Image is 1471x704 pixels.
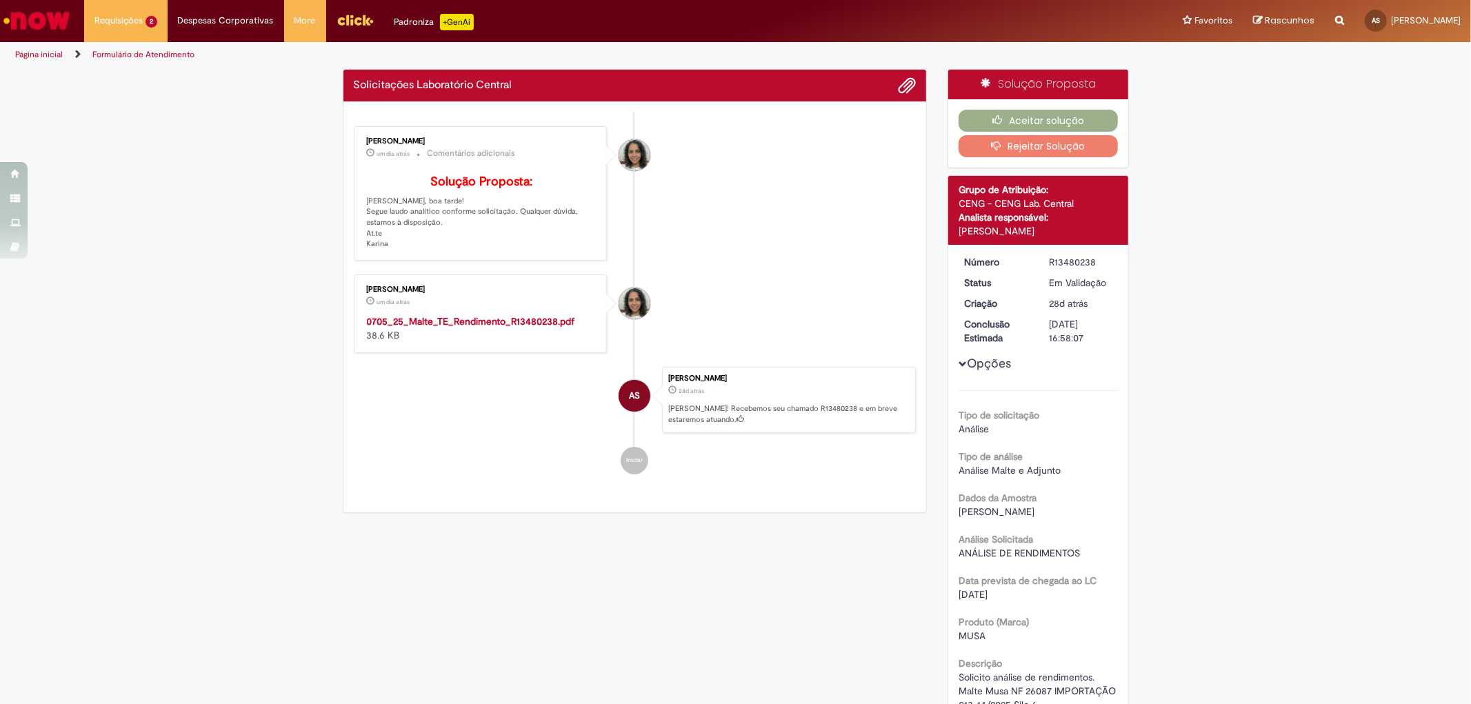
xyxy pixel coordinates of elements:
b: Descrição [959,657,1002,670]
span: AS [1372,16,1380,25]
img: click_logo_yellow_360x200.png [337,10,374,30]
div: [PERSON_NAME] [367,137,597,145]
ul: Histórico de tíquete [354,112,917,488]
dt: Número [954,255,1039,269]
span: MUSA [959,630,985,642]
div: 38.6 KB [367,314,597,342]
b: Data prevista de chegada ao LC [959,574,1097,587]
h2: Solicitações Laboratório Central Histórico de tíquete [354,79,512,92]
div: [PERSON_NAME] [668,374,908,383]
div: 04/09/2025 10:58:04 [1049,296,1113,310]
div: Karina De Sousa Rodrigues Oliveira [619,139,650,171]
div: Karina De Sousa Rodrigues Oliveira [619,288,650,319]
button: Rejeitar Solução [959,135,1118,157]
li: Anna Karoline De Sousa Silva [354,367,917,433]
b: Solução Proposta: [430,174,532,190]
small: Comentários adicionais [428,148,516,159]
span: AS [629,379,640,412]
span: [DATE] [959,588,988,601]
div: Em Validação [1049,276,1113,290]
span: 28d atrás [1049,297,1088,310]
img: ServiceNow [1,7,72,34]
b: Análise Solicitada [959,533,1033,545]
a: 0705_25_Malte_TE_Rendimento_R13480238.pdf [367,315,575,328]
span: 2 [146,16,157,28]
span: [PERSON_NAME] [1391,14,1461,26]
time: 30/09/2025 14:52:20 [377,150,410,158]
div: [PERSON_NAME] [367,285,597,294]
span: 28d atrás [679,387,704,395]
span: Requisições [94,14,143,28]
div: Solução Proposta [948,70,1128,99]
dt: Criação [954,296,1039,310]
a: Formulário de Atendimento [92,49,194,60]
button: Aceitar solução [959,110,1118,132]
time: 04/09/2025 10:58:04 [1049,297,1088,310]
div: [DATE] 16:58:07 [1049,317,1113,345]
div: CENG - CENG Lab. Central [959,197,1118,210]
b: Tipo de análise [959,450,1023,463]
time: 04/09/2025 10:58:04 [679,387,704,395]
div: Anna Karoline De Sousa Silva [619,380,650,412]
span: Despesas Corporativas [178,14,274,28]
p: [PERSON_NAME], boa tarde! Segue laudo analítico conforme solicitação. Qualquer dúvida, estamos à ... [367,175,597,250]
span: Análise Malte e Adjunto [959,464,1061,476]
p: +GenAi [440,14,474,30]
div: R13480238 [1049,255,1113,269]
b: Dados da Amostra [959,492,1037,504]
p: [PERSON_NAME]! Recebemos seu chamado R13480238 e em breve estaremos atuando. [668,403,908,425]
dt: Status [954,276,1039,290]
div: [PERSON_NAME] [959,224,1118,238]
span: um dia atrás [377,150,410,158]
ul: Trilhas de página [10,42,970,68]
span: [PERSON_NAME] [959,505,1034,518]
button: Adicionar anexos [898,77,916,94]
b: Tipo de solicitação [959,409,1039,421]
span: ANÁLISE DE RENDIMENTOS [959,547,1080,559]
b: Produto (Marca) [959,616,1029,628]
span: Análise [959,423,989,435]
span: um dia atrás [377,298,410,306]
a: Rascunhos [1253,14,1314,28]
span: Favoritos [1194,14,1232,28]
a: Página inicial [15,49,63,60]
span: Rascunhos [1265,14,1314,27]
div: Grupo de Atribuição: [959,183,1118,197]
span: More [294,14,316,28]
div: Analista responsável: [959,210,1118,224]
div: Padroniza [394,14,474,30]
dt: Conclusão Estimada [954,317,1039,345]
time: 30/09/2025 14:50:55 [377,298,410,306]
